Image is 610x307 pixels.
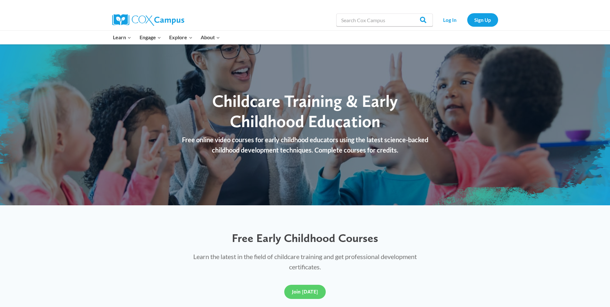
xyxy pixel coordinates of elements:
p: Free online video courses for early childhood educators using the latest science-backed childhood... [175,135,435,155]
span: Learn [113,33,131,42]
a: Log In [436,13,464,26]
input: Search Cox Campus [336,14,433,26]
p: Learn the latest in the field of childcare training and get professional development certificates. [181,251,430,272]
img: Cox Campus [112,14,184,26]
span: Engage [140,33,161,42]
span: Free Early Childhood Courses [232,231,378,245]
nav: Secondary Navigation [436,13,498,26]
span: Explore [169,33,192,42]
a: Join [DATE] [284,285,326,299]
span: Join [DATE] [292,289,318,295]
nav: Primary Navigation [109,31,224,44]
a: Sign Up [467,13,498,26]
span: Childcare Training & Early Childhood Education [212,91,398,131]
span: About [201,33,220,42]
